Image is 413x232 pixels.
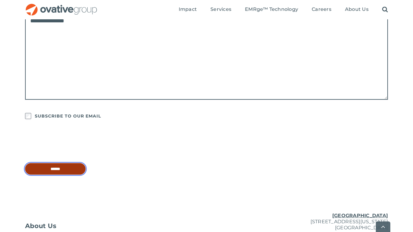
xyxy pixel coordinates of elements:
a: About Us [345,6,369,13]
span: About Us [345,6,369,12]
a: About Us [25,223,146,229]
span: About Us [25,223,57,229]
span: Impact [179,6,197,12]
a: Search [382,6,388,13]
a: Impact [179,6,197,13]
a: Services [210,6,231,13]
span: Careers [312,6,331,12]
label: SUBSCRIBE TO OUR EMAIL [35,112,101,120]
span: EMRge™ Technology [245,6,298,12]
a: Careers [312,6,331,13]
a: OG_Full_horizontal_RGB [25,3,98,9]
p: [STREET_ADDRESS][US_STATE] [GEOGRAPHIC_DATA] [267,213,388,231]
u: [GEOGRAPHIC_DATA] [332,213,388,218]
span: Services [210,6,231,12]
iframe: reCAPTCHA [25,132,117,156]
a: EMRge™ Technology [245,6,298,13]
